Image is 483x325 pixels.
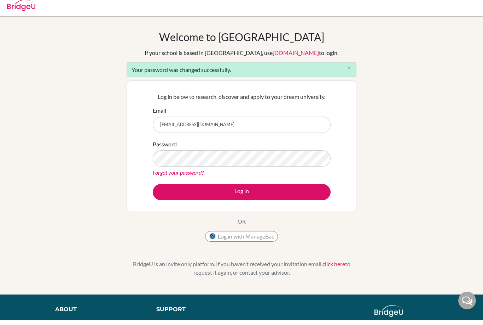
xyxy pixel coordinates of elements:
label: Email [153,111,166,120]
span: Help [16,5,31,11]
button: Log in with ManageBac [205,236,278,247]
a: click here [322,265,345,272]
label: Password [153,145,177,153]
p: BridgeU is an invite only platform. If you haven’t received your invitation email, to request it ... [127,265,356,282]
p: Log in below to research, discover and apply to your dream university. [153,97,331,106]
h1: Welcome to [GEOGRAPHIC_DATA] [159,35,324,48]
i: close [347,70,352,75]
a: [DOMAIN_NAME] [273,54,319,61]
img: Bridge-U [7,5,35,16]
p: OR [238,222,246,231]
div: Your password was changed successfully. [127,67,356,82]
button: Close [342,68,356,78]
button: Log in [153,189,331,205]
div: If your school is based in [GEOGRAPHIC_DATA], use to login. [145,54,338,62]
div: Support [156,310,234,319]
img: logo_white@2x-f4f0deed5e89b7ecb1c2cc34c3e3d731f90f0f143d5ea2071677605dd97b5244.png [374,310,403,322]
div: About [55,310,140,319]
a: Forgot your password? [153,174,204,181]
